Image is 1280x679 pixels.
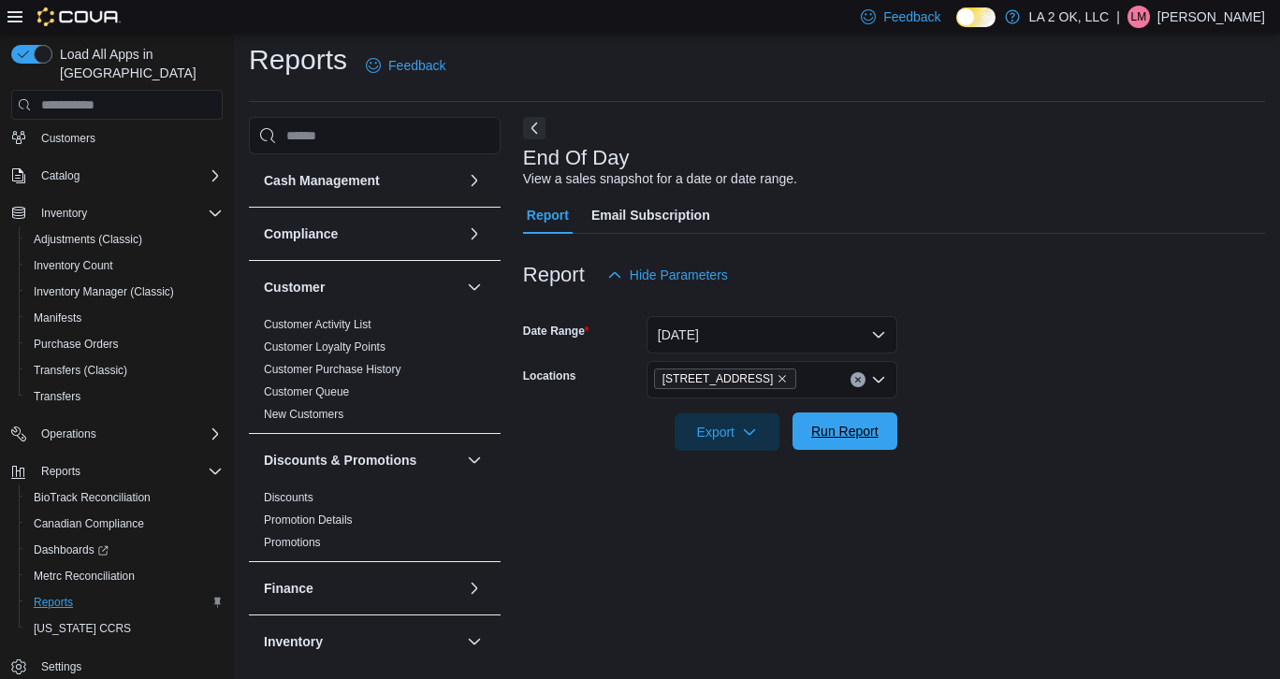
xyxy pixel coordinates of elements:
a: Transfers [26,385,88,408]
span: [US_STATE] CCRS [34,621,131,636]
button: Operations [34,423,104,445]
a: Inventory Manager (Classic) [26,281,182,303]
button: Customer [264,278,459,296]
label: Locations [523,368,576,383]
span: Load All Apps in [GEOGRAPHIC_DATA] [52,45,223,82]
h3: Finance [264,579,313,598]
h3: End Of Day [523,147,630,169]
h3: Discounts & Promotions [264,451,416,470]
span: New Customers [264,407,343,422]
a: Customer Purchase History [264,363,401,376]
span: Export [686,413,768,451]
button: Manifests [19,305,230,331]
span: 1 SE 59th St [654,368,797,389]
span: Customers [41,131,95,146]
label: Date Range [523,324,589,339]
button: Inventory [463,630,486,653]
span: Metrc Reconciliation [26,565,223,587]
button: Discounts & Promotions [463,449,486,471]
span: Catalog [41,168,80,183]
button: Run Report [793,412,897,450]
span: Transfers (Classic) [26,359,223,382]
input: Dark Mode [956,7,996,27]
button: Finance [463,577,486,600]
a: New Customers [264,408,343,421]
div: Discounts & Promotions [249,486,501,561]
span: Customer Queue [264,384,349,399]
div: Customer [249,313,501,433]
button: Catalog [4,163,230,189]
a: Customer Queue [264,385,349,398]
a: Transfers (Classic) [26,359,135,382]
button: Cash Management [264,171,459,190]
button: Adjustments (Classic) [19,226,230,253]
button: Remove 1 SE 59th St from selection in this group [777,373,788,384]
button: Customer [463,276,486,298]
button: Reports [4,458,230,484]
a: Purchase Orders [26,333,126,355]
button: BioTrack Reconciliation [19,484,230,511]
button: Cash Management [463,169,486,192]
a: Inventory Count [26,254,121,277]
h3: Customer [264,278,325,296]
span: Purchase Orders [26,333,223,355]
span: Canadian Compliance [26,513,223,535]
span: Customer Loyalty Points [264,339,385,354]
a: Promotion Details [264,513,353,527]
span: Washington CCRS [26,617,223,640]
span: Inventory [41,206,87,221]
span: Manifests [34,311,81,325]
button: Finance [264,579,459,598]
a: Feedback [358,47,453,84]
h3: Inventory [264,632,323,651]
h1: Reports [249,41,347,79]
span: Manifests [26,307,223,329]
span: Operations [41,426,96,441]
span: Reports [34,595,73,610]
a: Promotions [264,536,321,549]
div: View a sales snapshot for a date or date range. [523,169,797,189]
span: Promotions [264,535,321,550]
span: Settings [41,659,81,674]
a: Dashboards [19,537,230,563]
span: Run Report [811,422,879,441]
span: Reports [26,591,223,614]
span: Metrc Reconciliation [34,569,135,584]
span: Promotion Details [264,513,353,527]
a: Metrc Reconciliation [26,565,142,587]
button: Customers [4,124,230,152]
a: Manifests [26,307,89,329]
button: Transfers (Classic) [19,357,230,383]
span: Transfers (Classic) [34,363,127,378]
button: [DATE] [647,316,897,354]
span: Dark Mode [956,27,957,28]
a: Adjustments (Classic) [26,228,150,251]
a: Customer Activity List [264,318,371,331]
span: Discounts [264,490,313,505]
a: Discounts [264,491,313,504]
span: Transfers [34,389,80,404]
img: Cova [37,7,121,26]
span: Feedback [883,7,940,26]
button: Hide Parameters [600,256,735,294]
span: Reports [34,460,223,483]
button: Reports [34,460,88,483]
span: Email Subscription [591,196,710,234]
button: [US_STATE] CCRS [19,615,230,642]
button: Inventory Manager (Classic) [19,279,230,305]
h3: Cash Management [264,171,380,190]
button: Inventory [34,202,95,224]
span: Customer Purchase History [264,362,401,377]
button: Inventory [264,632,459,651]
a: Customers [34,127,103,150]
button: Export [675,413,779,451]
span: [STREET_ADDRESS] [662,369,774,388]
button: Transfers [19,383,230,410]
h3: Report [523,264,585,286]
span: Dashboards [26,539,223,561]
span: Customer Activity List [264,317,371,332]
p: LA 2 OK, LLC [1029,6,1110,28]
a: Reports [26,591,80,614]
a: Canadian Compliance [26,513,152,535]
span: Inventory Count [26,254,223,277]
